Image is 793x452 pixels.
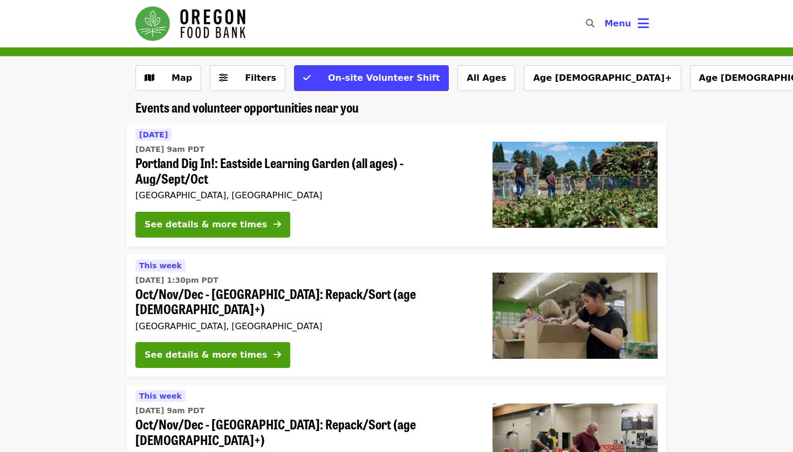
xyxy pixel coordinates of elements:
[586,18,594,29] i: search icon
[604,18,631,29] span: Menu
[245,73,276,83] span: Filters
[457,65,515,91] button: All Ages
[294,65,449,91] button: On-site Volunteer Shift
[135,275,218,286] time: [DATE] 1:30pm PDT
[145,218,267,231] div: See details & more times
[135,405,204,416] time: [DATE] 9am PDT
[303,73,311,83] i: check icon
[139,130,168,139] span: [DATE]
[135,65,201,91] button: Show map view
[328,73,440,83] span: On-site Volunteer Shift
[493,142,658,228] img: Portland Dig In!: Eastside Learning Garden (all ages) - Aug/Sept/Oct organized by Oregon Food Bank
[493,273,658,359] img: Oct/Nov/Dec - Portland: Repack/Sort (age 8+) organized by Oregon Food Bank
[274,219,281,230] i: arrow-right icon
[135,144,204,155] time: [DATE] 9am PDT
[219,73,228,83] i: sliders-h icon
[524,65,681,91] button: Age [DEMOGRAPHIC_DATA]+
[135,98,359,116] span: Events and volunteer opportunities near you
[139,392,182,400] span: This week
[135,212,290,238] button: See details & more times
[596,11,658,37] button: Toggle account menu
[145,73,154,83] i: map icon
[135,321,475,331] div: [GEOGRAPHIC_DATA], [GEOGRAPHIC_DATA]
[210,65,285,91] button: Filters (0 selected)
[135,155,475,186] span: Portland Dig In!: Eastside Learning Garden (all ages) - Aug/Sept/Oct
[135,286,475,317] span: Oct/Nov/Dec - [GEOGRAPHIC_DATA]: Repack/Sort (age [DEMOGRAPHIC_DATA]+)
[135,342,290,368] button: See details & more times
[135,6,245,41] img: Oregon Food Bank - Home
[135,416,475,448] span: Oct/Nov/Dec - [GEOGRAPHIC_DATA]: Repack/Sort (age [DEMOGRAPHIC_DATA]+)
[127,124,666,246] a: See details for "Portland Dig In!: Eastside Learning Garden (all ages) - Aug/Sept/Oct"
[638,16,649,31] i: bars icon
[145,349,267,361] div: See details & more times
[274,350,281,360] i: arrow-right icon
[135,190,475,200] div: [GEOGRAPHIC_DATA], [GEOGRAPHIC_DATA]
[601,11,610,37] input: Search
[172,73,192,83] span: Map
[139,261,182,270] span: This week
[127,255,666,377] a: See details for "Oct/Nov/Dec - Portland: Repack/Sort (age 8+)"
